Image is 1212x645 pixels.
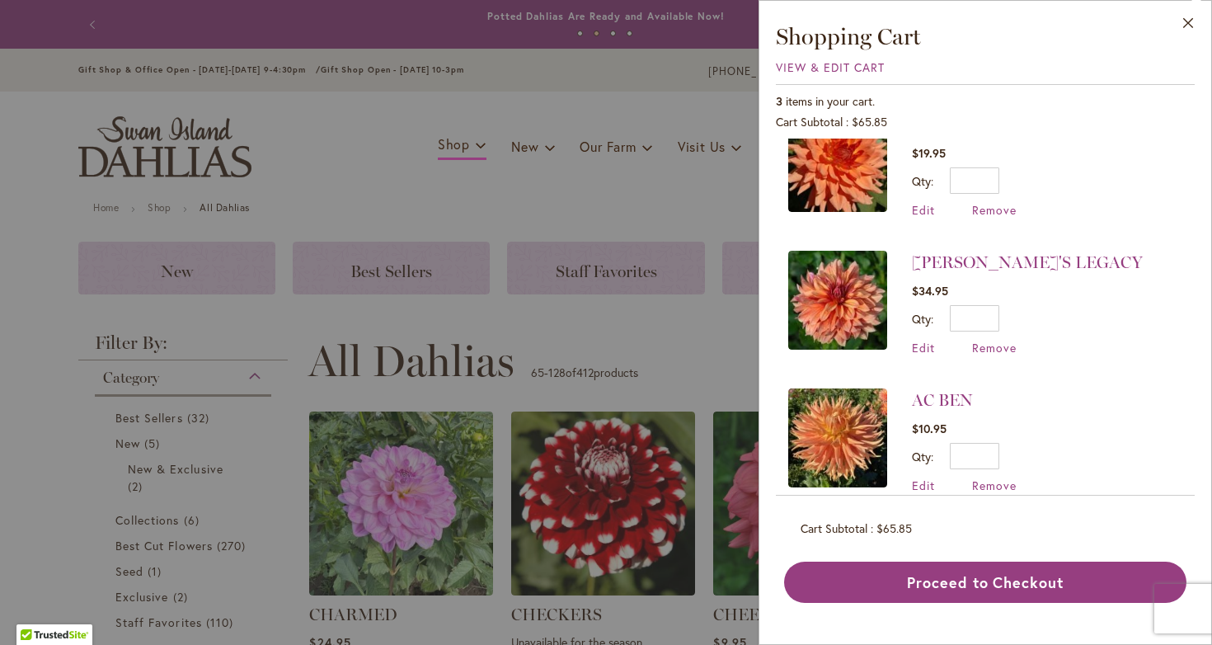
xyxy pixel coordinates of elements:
[776,22,921,50] span: Shopping Cart
[912,449,933,464] label: Qty
[788,251,887,355] a: ANDY'S LEGACY
[912,390,973,410] a: AC BEN
[776,114,843,129] span: Cart Subtotal
[776,59,885,75] a: View & Edit Cart
[788,388,887,487] img: AC BEN
[972,202,1017,218] a: Remove
[786,93,875,109] span: items in your cart.
[972,478,1017,493] a: Remove
[801,520,867,536] span: Cart Subtotal
[912,173,933,189] label: Qty
[912,421,947,436] span: $10.95
[784,562,1186,603] button: Proceed to Checkout
[788,113,887,212] img: BAARN BOUNTY
[788,113,887,218] a: BAARN BOUNTY
[852,114,887,129] span: $65.85
[972,340,1017,355] span: Remove
[912,283,948,299] span: $34.95
[12,586,59,633] iframe: Launch Accessibility Center
[912,311,933,327] label: Qty
[788,251,887,350] img: ANDY'S LEGACY
[678,138,726,155] span: Visit Us
[580,138,636,155] span: Our Farm
[511,138,538,155] span: New
[912,202,935,218] a: Edit
[912,145,946,161] span: $19.95
[912,340,935,355] a: Edit
[912,252,1143,272] a: [PERSON_NAME]'S LEGACY
[776,93,782,109] span: 3
[788,388,887,493] a: AC BEN
[876,520,912,536] span: $65.85
[912,478,935,493] a: Edit
[438,135,470,153] span: Shop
